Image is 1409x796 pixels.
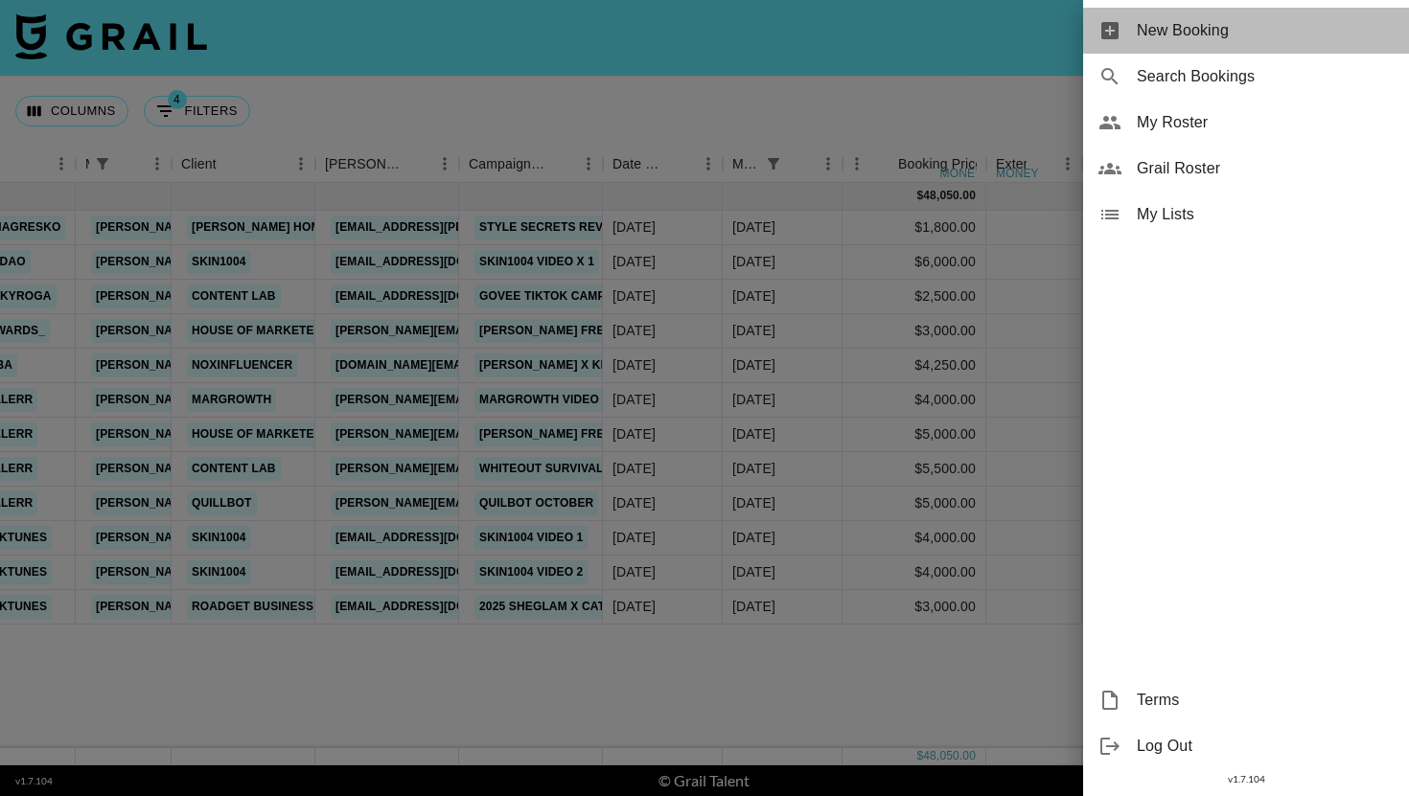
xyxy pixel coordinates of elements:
[1137,203,1394,226] span: My Lists
[1083,192,1409,238] div: My Lists
[1083,146,1409,192] div: Grail Roster
[1083,769,1409,789] div: v 1.7.104
[1137,111,1394,134] span: My Roster
[1083,723,1409,769] div: Log Out
[1083,100,1409,146] div: My Roster
[1137,19,1394,42] span: New Booking
[1083,677,1409,723] div: Terms
[1137,157,1394,180] span: Grail Roster
[1083,8,1409,54] div: New Booking
[1137,735,1394,758] span: Log Out
[1137,689,1394,712] span: Terms
[1137,65,1394,88] span: Search Bookings
[1083,54,1409,100] div: Search Bookings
